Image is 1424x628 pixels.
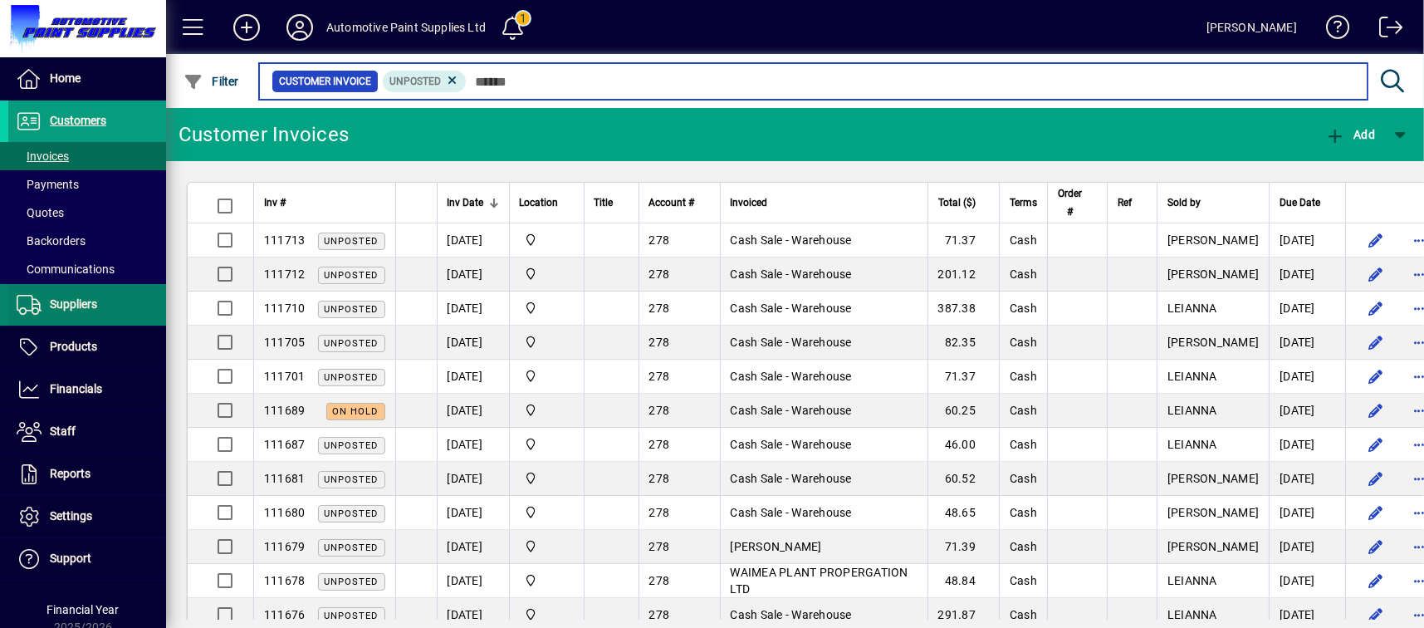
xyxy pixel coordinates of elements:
span: 111678 [264,574,306,587]
button: Edit [1363,431,1389,458]
span: Cash Sale - Warehouse [731,506,852,519]
td: [DATE] [437,496,509,530]
span: Cash Sale - Warehouse [731,267,852,281]
span: Home [50,71,81,85]
span: Unposted [325,304,379,315]
span: Automotive Paint Supplies Ltd [520,265,574,283]
td: [DATE] [437,258,509,292]
span: Title [595,194,614,212]
button: Edit [1363,363,1389,390]
span: WAIMEA PLANT PROPERGATION LTD [731,566,908,596]
span: 278 [649,472,670,485]
span: Suppliers [50,297,97,311]
button: Edit [1363,499,1389,526]
span: 278 [649,336,670,349]
span: 278 [649,540,670,553]
span: Cash Sale - Warehouse [731,302,852,315]
span: 111705 [264,336,306,349]
span: 278 [649,608,670,621]
a: Reports [8,454,166,495]
span: LEIANNA [1167,370,1217,383]
div: Inv Date [448,194,499,212]
td: [DATE] [437,428,509,462]
a: Support [8,538,166,580]
span: Cash [1010,370,1037,383]
td: [DATE] [1269,462,1345,496]
span: Add [1325,128,1375,141]
span: Unposted [389,76,441,87]
span: Payments [17,178,79,191]
span: Cash [1010,233,1037,247]
td: [DATE] [1269,428,1345,462]
span: Automotive Paint Supplies Ltd [520,469,574,488]
button: Edit [1363,227,1389,253]
span: Sold by [1167,194,1201,212]
span: 278 [649,506,670,519]
span: Location [520,194,559,212]
td: [DATE] [437,326,509,360]
span: Unposted [325,338,379,349]
button: Edit [1363,533,1389,560]
span: LEIANNA [1167,404,1217,417]
span: Communications [17,262,115,276]
span: Cash [1010,438,1037,451]
span: Unposted [325,440,379,451]
span: 278 [649,267,670,281]
span: Unposted [325,474,379,485]
span: Automotive Paint Supplies Ltd [520,572,574,590]
div: Title [595,194,629,212]
div: Inv # [264,194,385,212]
div: Ref [1118,194,1147,212]
span: [PERSON_NAME] [1167,233,1259,247]
span: Cash [1010,540,1037,553]
span: Financials [50,382,102,395]
span: Inv # [264,194,286,212]
a: Settings [8,496,166,537]
span: Cash Sale - Warehouse [731,233,852,247]
span: Cash [1010,574,1037,587]
span: [PERSON_NAME] [1167,472,1259,485]
span: 111701 [264,370,306,383]
button: Edit [1363,397,1389,424]
span: Quotes [17,206,64,219]
td: 71.37 [927,223,1000,258]
span: Cash Sale - Warehouse [731,472,852,485]
span: Account # [649,194,695,212]
span: 278 [649,233,670,247]
td: 387.38 [927,292,1000,326]
span: [PERSON_NAME] [731,540,822,553]
td: [DATE] [437,530,509,564]
span: LEIANNA [1167,302,1217,315]
td: [DATE] [437,564,509,598]
span: Cash Sale - Warehouse [731,608,852,621]
span: Cash [1010,506,1037,519]
td: [DATE] [1269,292,1345,326]
a: Financials [8,369,166,410]
div: Total ($) [938,194,991,212]
td: [DATE] [1269,530,1345,564]
span: [PERSON_NAME] [1167,267,1259,281]
td: 46.00 [927,428,1000,462]
span: 278 [649,370,670,383]
div: Customer Invoices [179,121,349,148]
td: [DATE] [1269,326,1345,360]
span: Customer Invoice [279,73,371,90]
span: [PERSON_NAME] [1167,540,1259,553]
span: Staff [50,424,76,438]
td: [DATE] [437,394,509,428]
span: Ref [1118,194,1132,212]
span: 111687 [264,438,306,451]
a: Invoices [8,142,166,170]
div: Account # [649,194,710,212]
td: [DATE] [1269,394,1345,428]
a: Suppliers [8,284,166,326]
span: On hold [333,406,379,417]
a: Logout [1367,3,1403,57]
mat-chip: Customer Invoice Status: Unposted [383,71,467,92]
a: Communications [8,255,166,283]
span: Invoiced [731,194,768,212]
a: Payments [8,170,166,199]
span: 278 [649,574,670,587]
td: [DATE] [1269,223,1345,258]
span: Cash [1010,608,1037,621]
